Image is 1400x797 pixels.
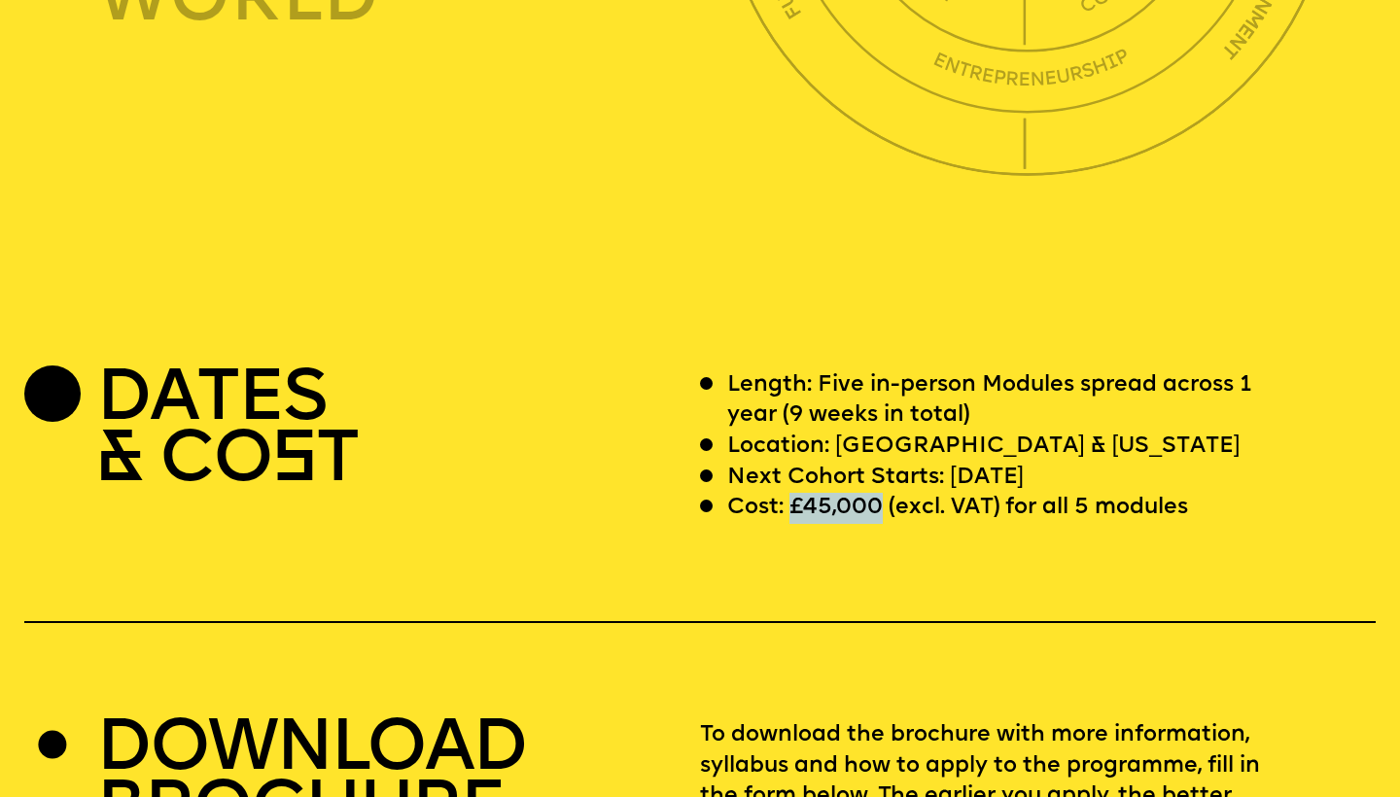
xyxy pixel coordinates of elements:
[727,493,1188,524] p: Cost: £45,000 (excl. VAT) for all 5 modules
[271,426,316,499] span: S
[727,432,1240,463] p: Location: [GEOGRAPHIC_DATA] & [US_STATE]
[727,370,1291,432] p: Length: Five in-person Modules spread across 1 year (9 weeks in total)
[96,370,358,493] h2: DATES & CO T
[727,463,1024,494] p: Next Cohort Starts: [DATE]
